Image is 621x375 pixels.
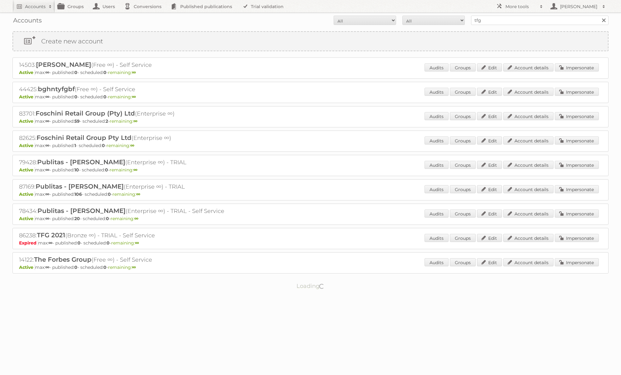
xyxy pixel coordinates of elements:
p: max: - published: - scheduled: - [19,216,602,221]
strong: ∞ [134,216,138,221]
a: Groups [450,161,476,169]
strong: ∞ [45,94,49,100]
strong: 0 [106,216,109,221]
span: Publitas - [PERSON_NAME] [36,183,124,190]
p: max: - published: - scheduled: - [19,70,602,75]
strong: 0 [102,143,105,148]
h2: 83701: (Enterprise ∞) [19,110,238,118]
p: max: - published: - scheduled: - [19,240,602,246]
strong: 10 [74,167,79,173]
strong: 0 [108,191,111,197]
strong: 0 [103,94,107,100]
span: TFG 2021 [37,231,65,239]
span: remaining: [110,118,137,124]
a: Groups [450,112,476,120]
span: remaining: [111,240,139,246]
strong: ∞ [132,70,136,75]
strong: ∞ [45,191,49,197]
h2: More tools [505,3,537,10]
a: Edit [477,88,502,96]
strong: ∞ [48,240,52,246]
a: Groups [450,136,476,145]
a: Account details [503,185,554,193]
span: remaining: [108,264,136,270]
a: Impersonate [555,63,599,72]
h2: 86238: (Bronze ∞) - TRIAL - Self Service [19,231,238,239]
a: Impersonate [555,210,599,218]
strong: 0 [77,240,81,246]
strong: ∞ [45,216,49,221]
a: Audits [425,112,449,120]
a: Edit [477,112,502,120]
span: remaining: [112,191,140,197]
p: max: - published: - scheduled: - [19,143,602,148]
strong: ∞ [45,167,49,173]
strong: ∞ [133,167,137,173]
span: remaining: [108,70,136,75]
a: Edit [477,161,502,169]
a: Create new account [13,32,608,51]
strong: ∞ [45,70,49,75]
span: [PERSON_NAME] [36,61,91,68]
strong: 2 [106,118,108,124]
a: Audits [425,234,449,242]
strong: 0 [74,70,77,75]
a: Account details [503,258,554,266]
a: Audits [425,63,449,72]
h2: 78434: (Enterprise ∞) - TRIAL - Self Service [19,207,238,215]
a: Edit [477,136,502,145]
span: remaining: [111,216,138,221]
strong: ∞ [45,143,49,148]
a: Groups [450,258,476,266]
a: Groups [450,210,476,218]
strong: 0 [74,264,77,270]
a: Account details [503,63,554,72]
span: Foschini Retail Group (Pty) Ltd [36,110,135,117]
span: Foschini Retail Group Pty Ltd [37,134,132,141]
a: Account details [503,136,554,145]
span: Publitas - [PERSON_NAME] [37,207,126,215]
a: Impersonate [555,161,599,169]
span: Active [19,94,35,100]
strong: 106 [74,191,82,197]
a: Account details [503,161,554,169]
a: Groups [450,234,476,242]
span: Publitas - [PERSON_NAME] [37,158,125,166]
span: Active [19,70,35,75]
p: max: - published: - scheduled: - [19,167,602,173]
a: Impersonate [555,136,599,145]
span: The Forbes Group [34,256,92,263]
a: Groups [450,63,476,72]
strong: ∞ [135,240,139,246]
a: Audits [425,88,449,96]
strong: ∞ [136,191,140,197]
strong: 0 [74,94,77,100]
strong: 59 [74,118,80,124]
span: Active [19,191,35,197]
strong: 0 [107,240,110,246]
h2: 79428: (Enterprise ∞) - TRIAL [19,158,238,166]
strong: 0 [103,264,107,270]
a: Audits [425,185,449,193]
span: Active [19,118,35,124]
strong: ∞ [130,143,134,148]
strong: ∞ [133,118,137,124]
strong: ∞ [132,264,136,270]
strong: 0 [105,167,108,173]
span: Active [19,167,35,173]
h2: 14503: (Free ∞) - Self Service [19,61,238,69]
a: Edit [477,234,502,242]
strong: 0 [103,70,107,75]
h2: 44425: (Free ∞) - Self Service [19,85,238,93]
p: max: - published: - scheduled: - [19,94,602,100]
a: Account details [503,234,554,242]
a: Groups [450,88,476,96]
a: Impersonate [555,185,599,193]
a: Impersonate [555,112,599,120]
strong: 20 [74,216,80,221]
span: Expired [19,240,38,246]
span: remaining: [110,167,137,173]
a: Account details [503,112,554,120]
h2: 87169: (Enterprise ∞) - TRIAL [19,183,238,191]
a: Audits [425,136,449,145]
